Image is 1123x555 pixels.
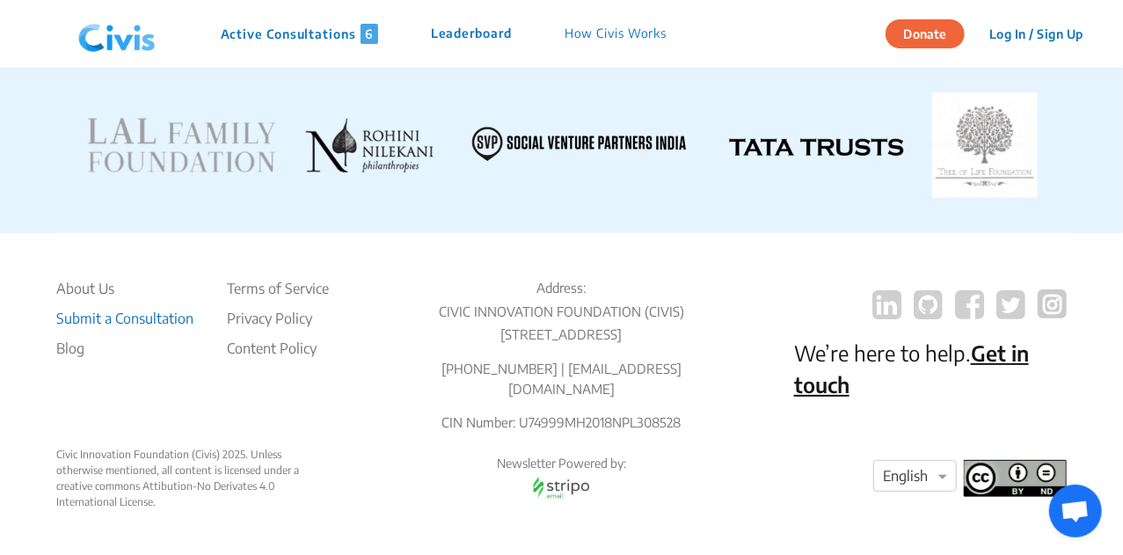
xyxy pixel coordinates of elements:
p: Address: [425,278,697,298]
p: How Civis Works [565,24,667,44]
p: Active Consultations [221,24,378,44]
button: Donate [886,19,965,48]
p: CIN Number: U74999MH2018NPL308528 [425,413,697,433]
img: navlogo.png [71,8,163,61]
p: Leaderboard [431,24,512,44]
li: About Us [56,278,193,299]
img: footer logo [964,460,1067,497]
li: Terms of Service [227,278,329,299]
li: Submit a Consultation [56,308,193,329]
a: Donate [886,24,978,41]
p: We’re here to help. [794,337,1067,400]
img: TATA TRUSTS [932,92,1038,198]
p: CIVIC INNOVATION FOUNDATION (CIVIS) [425,302,697,322]
p: Newsletter Powered by: [425,455,697,472]
img: TATA TRUSTS [729,138,903,156]
div: Open chat [1049,485,1102,537]
a: Blog [56,338,193,359]
p: [STREET_ADDRESS] [425,325,697,345]
li: Privacy Policy [227,308,329,329]
a: Get in touch [794,340,1029,398]
li: Content Policy [227,338,329,359]
img: stripo email logo [524,472,598,503]
img: ROHINI NILEKANI PHILANTHROPIES [304,117,434,173]
img: LAL FAMILY FOUNDATION [86,117,277,173]
img: SVP INDIA [462,117,701,173]
div: Civic Innovation Foundation (Civis) 2025. Unless otherwise mentioned, all content is licensed und... [56,447,329,510]
p: [PHONE_NUMBER] | [EMAIL_ADDRESS][DOMAIN_NAME] [425,359,697,398]
button: Log In / Sign Up [978,20,1095,47]
span: 6 [361,24,378,44]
